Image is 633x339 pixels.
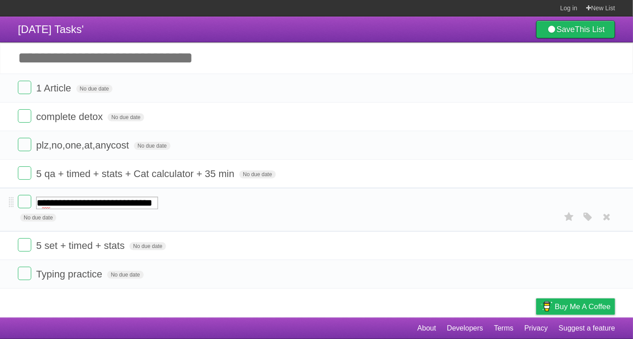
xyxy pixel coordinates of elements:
[36,83,73,94] span: 1 Article
[536,21,615,38] a: SaveThis List
[18,267,31,280] label: Done
[18,238,31,252] label: Done
[36,111,105,122] span: complete detox
[18,81,31,94] label: Done
[36,240,127,251] span: 5 set + timed + stats
[20,214,56,222] span: No due date
[541,299,553,314] img: Buy me a coffee
[525,320,548,337] a: Privacy
[561,210,578,224] label: Star task
[76,85,112,93] span: No due date
[575,25,605,34] b: This List
[36,140,131,151] span: plz,no,one,at,anycost
[447,320,483,337] a: Developers
[18,23,84,35] span: [DATE] Tasks'
[36,168,237,179] span: 5 qa + timed + stats + Cat calculator + 35 min
[555,299,611,314] span: Buy me a coffee
[108,113,144,121] span: No due date
[18,195,31,208] label: Done
[18,138,31,151] label: Done
[559,320,615,337] a: Suggest a feature
[36,269,104,280] span: Typing practice
[107,271,143,279] span: No due date
[134,142,170,150] span: No due date
[18,166,31,180] label: Done
[494,320,514,337] a: Terms
[18,109,31,123] label: Done
[417,320,436,337] a: About
[129,242,166,250] span: No due date
[536,298,615,315] a: Buy me a coffee
[239,170,275,178] span: No due date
